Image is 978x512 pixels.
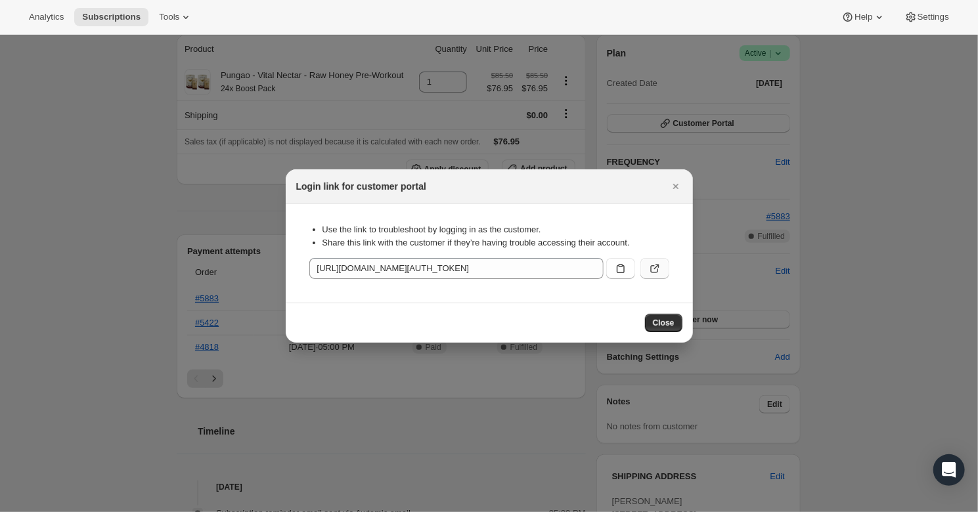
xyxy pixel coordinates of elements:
[322,223,669,236] li: Use the link to troubleshoot by logging in as the customer.
[855,12,872,22] span: Help
[933,454,965,486] div: Open Intercom Messenger
[29,12,64,22] span: Analytics
[645,314,682,332] button: Close
[897,8,957,26] button: Settings
[21,8,72,26] button: Analytics
[918,12,949,22] span: Settings
[159,12,179,22] span: Tools
[834,8,893,26] button: Help
[82,12,141,22] span: Subscriptions
[74,8,148,26] button: Subscriptions
[151,8,200,26] button: Tools
[296,180,426,193] h2: Login link for customer portal
[322,236,669,249] li: Share this link with the customer if they’re having trouble accessing their account.
[653,318,675,328] span: Close
[667,177,685,196] button: Close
